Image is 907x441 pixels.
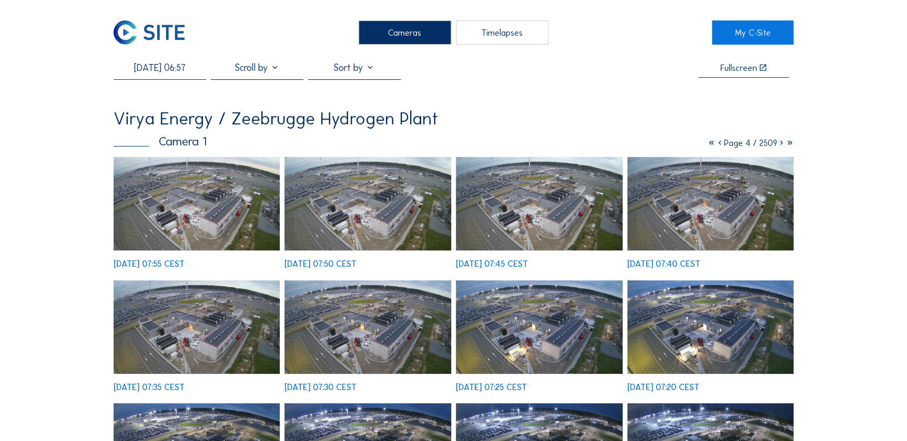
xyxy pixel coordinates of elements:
div: [DATE] 07:20 CEST [627,383,699,391]
div: [DATE] 07:35 CEST [114,383,185,391]
div: Timelapses [456,20,548,44]
img: image_53430238 [456,157,623,250]
span: Page 4 / 2509 [723,138,777,148]
img: C-SITE Logo [114,20,185,44]
div: [DATE] 07:40 CEST [627,259,700,268]
div: [DATE] 07:45 CEST [456,259,528,268]
img: image_53429563 [627,280,794,374]
div: [DATE] 07:30 CEST [284,383,356,391]
img: image_53429974 [114,280,280,374]
div: [DATE] 07:50 CEST [284,259,356,268]
img: image_53430371 [284,157,451,250]
div: [DATE] 07:55 CEST [114,259,185,268]
div: Fullscreen [720,64,757,72]
div: Camera 1 [114,135,207,148]
div: Virya Energy / Zeebrugge Hydrogen Plant [114,110,439,128]
input: Search by date 󰅀 [114,62,206,73]
a: C-SITE Logo [114,20,195,44]
a: My C-Site [712,20,793,44]
img: image_53429842 [284,280,451,374]
img: image_53429703 [456,280,623,374]
img: image_53430107 [627,157,794,250]
img: image_53430507 [114,157,280,250]
div: Cameras [359,20,451,44]
div: [DATE] 07:25 CEST [456,383,527,391]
